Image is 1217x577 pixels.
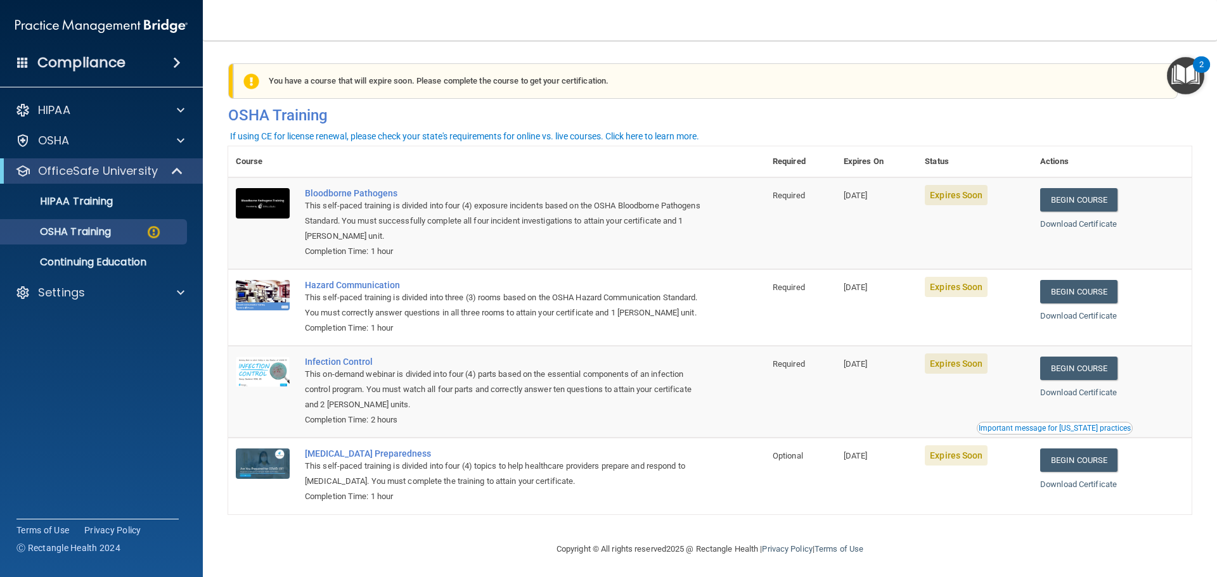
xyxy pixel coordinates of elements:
div: If using CE for license renewal, please check your state's requirements for online vs. live cours... [230,132,699,141]
span: Optional [773,451,803,460]
span: Required [773,282,805,292]
button: Read this if you are a dental practitioner in the state of CA [977,422,1133,434]
span: Expires Soon [925,277,988,297]
a: Terms of Use [16,524,69,536]
th: Expires On [836,146,917,177]
div: Completion Time: 1 hour [305,244,702,259]
div: This self-paced training is divided into four (4) exposure incidents based on the OSHA Bloodborne... [305,198,702,244]
div: This self-paced training is divided into four (4) topics to help healthcare providers prepare and... [305,459,702,489]
a: Privacy Policy [762,544,812,554]
div: You have a course that will expire soon. Please complete the course to get your certification. [233,63,1178,99]
span: [DATE] [844,191,868,200]
a: Begin Course [1040,188,1117,212]
h4: OSHA Training [228,106,1192,124]
a: Begin Course [1040,280,1117,303]
div: Copyright © All rights reserved 2025 @ Rectangle Health | | [479,529,941,569]
th: Actions [1033,146,1192,177]
p: Settings [38,285,85,300]
p: OfficeSafe University [38,163,158,179]
a: OfficeSafe University [15,163,184,179]
a: Settings [15,285,184,300]
a: Infection Control [305,357,702,367]
a: Begin Course [1040,357,1117,380]
a: Privacy Policy [84,524,141,536]
div: Completion Time: 1 hour [305,320,702,336]
a: Download Certificate [1040,479,1117,489]
a: Begin Course [1040,448,1117,472]
img: exclamation-circle-solid-warning.7ed2984d.png [243,73,259,89]
p: HIPAA Training [8,195,113,208]
span: [DATE] [844,282,868,292]
div: This self-paced training is divided into three (3) rooms based on the OSHA Hazard Communication S... [305,290,702,320]
a: Download Certificate [1040,311,1117,320]
a: Terms of Use [815,544,863,554]
span: [DATE] [844,359,868,369]
img: warning-circle.0cc9ac19.png [146,224,162,240]
div: Important message for [US_STATE] practices [979,424,1131,432]
span: Ⓒ Rectangle Health 2024 [16,542,120,554]
button: If using CE for license renewal, please check your state's requirements for online vs. live cours... [228,130,701,143]
p: OSHA Training [8,225,111,238]
a: OSHA [15,133,184,148]
p: OSHA [38,133,70,148]
p: HIPAA [38,103,70,118]
th: Status [917,146,1033,177]
a: Download Certificate [1040,219,1117,229]
a: Hazard Communication [305,280,702,290]
span: Expires Soon [925,353,988,374]
h4: Compliance [37,54,126,72]
button: Open Resource Center, 2 new notifications [1167,57,1204,94]
div: 2 [1199,65,1204,81]
a: [MEDICAL_DATA] Preparedness [305,448,702,459]
span: Required [773,359,805,369]
span: Expires Soon [925,445,988,466]
div: Completion Time: 1 hour [305,489,702,504]
div: This on-demand webinar is divided into four (4) parts based on the essential components of an inf... [305,367,702,412]
a: Bloodborne Pathogens [305,188,702,198]
a: HIPAA [15,103,184,118]
span: Required [773,191,805,200]
th: Course [228,146,297,177]
a: Download Certificate [1040,388,1117,397]
div: Completion Time: 2 hours [305,412,702,428]
span: Expires Soon [925,185,988,205]
img: PMB logo [15,13,188,39]
p: Continuing Education [8,256,181,269]
th: Required [765,146,836,177]
span: [DATE] [844,451,868,460]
